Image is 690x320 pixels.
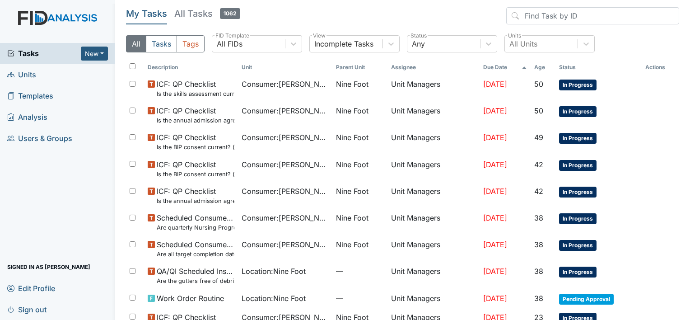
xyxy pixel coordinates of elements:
small: Is the BIP consent current? (document the date, BIP number in the comment section) [157,170,234,179]
small: Is the annual admission agreement current? (document the date in the comment section) [157,116,234,125]
small: Are the gutters free of debris? [157,277,234,285]
td: Unit Managers [387,128,480,155]
div: All Units [509,38,537,49]
th: Toggle SortBy [480,60,531,75]
span: Nine Foot [336,132,368,143]
span: 50 [534,106,543,115]
span: Consumer : [PERSON_NAME] [242,132,328,143]
span: Consumer : [PERSON_NAME] [242,105,328,116]
span: Signed in as [PERSON_NAME] [7,260,90,274]
th: Toggle SortBy [238,60,332,75]
span: In Progress [559,106,597,117]
span: Nine Foot [336,186,368,197]
button: New [81,47,108,61]
span: Location : Nine Foot [242,266,306,277]
input: Toggle All Rows Selected [130,63,135,69]
th: Toggle SortBy [144,60,238,75]
td: Unit Managers [387,235,480,262]
span: In Progress [559,187,597,198]
th: Toggle SortBy [531,60,556,75]
span: 50 [534,80,543,89]
small: Is the annual admission agreement current? (document the date in the comment section) [157,197,234,205]
span: ICF: QP Checklist Is the BIP consent current? (document the date, BIP number in the comment section) [157,132,234,151]
span: Scheduled Consumer Chart Review Are quarterly Nursing Progress Notes/Visual Assessments completed... [157,212,234,232]
span: — [336,293,384,304]
button: Tags [177,35,205,52]
span: [DATE] [483,160,507,169]
span: Nine Foot [336,79,368,89]
span: 38 [534,267,543,276]
span: — [336,266,384,277]
span: ICF: QP Checklist Is the BIP consent current? (document the date, BIP number in the comment section) [157,159,234,179]
span: [DATE] [483,106,507,115]
div: Incomplete Tasks [314,38,373,49]
div: Type filter [126,35,205,52]
span: 38 [534,294,543,303]
span: Consumer : [PERSON_NAME] [242,79,328,89]
th: Actions [642,60,679,75]
th: Toggle SortBy [332,60,387,75]
span: 38 [534,240,543,249]
span: Nine Foot [336,159,368,170]
span: Nine Foot [336,212,368,223]
span: Nine Foot [336,239,368,250]
span: 42 [534,160,543,169]
span: Consumer : [PERSON_NAME] [242,159,328,170]
span: Location : Nine Foot [242,293,306,304]
span: Pending Approval [559,294,614,305]
td: Unit Managers [387,262,480,289]
small: Is the BIP consent current? (document the date, BIP number in the comment section) [157,143,234,151]
th: Assignee [387,60,480,75]
input: Find Task by ID [506,7,679,24]
span: [DATE] [483,80,507,89]
span: Nine Foot [336,105,368,116]
span: 1062 [220,8,240,19]
small: Is the skills assessment current? (document the date in the comment section) [157,89,234,98]
div: All FIDs [217,38,242,49]
td: Unit Managers [387,102,480,128]
td: Unit Managers [387,155,480,182]
span: Templates [7,89,53,103]
span: Consumer : [PERSON_NAME] [242,186,328,197]
span: [DATE] [483,213,507,222]
td: Unit Managers [387,75,480,102]
span: 49 [534,133,543,142]
small: Are all target completion dates current (not expired)? [157,250,234,259]
span: Users & Groups [7,132,72,146]
th: Toggle SortBy [555,60,641,75]
button: All [126,35,146,52]
span: [DATE] [483,240,507,249]
span: In Progress [559,213,597,224]
span: Sign out [7,302,47,316]
span: QA/QI Scheduled Inspection Are the gutters free of debris? [157,266,234,285]
a: Tasks [7,48,81,59]
h5: All Tasks [174,7,240,20]
td: Unit Managers [387,289,480,308]
span: ICF: QP Checklist Is the annual admission agreement current? (document the date in the comment se... [157,186,234,205]
span: Analysis [7,110,47,124]
td: Unit Managers [387,209,480,235]
span: 42 [534,187,543,196]
h5: My Tasks [126,7,167,20]
span: Consumer : [PERSON_NAME] [242,239,328,250]
span: In Progress [559,80,597,90]
span: ICF: QP Checklist Is the skills assessment current? (document the date in the comment section) [157,79,234,98]
button: Tasks [146,35,177,52]
span: Units [7,68,36,82]
span: Scheduled Consumer Chart Review Are all target completion dates current (not expired)? [157,239,234,259]
span: In Progress [559,240,597,251]
span: Work Order Routine [157,293,224,304]
div: Any [412,38,425,49]
span: In Progress [559,267,597,278]
span: Edit Profile [7,281,55,295]
span: [DATE] [483,133,507,142]
span: ICF: QP Checklist Is the annual admission agreement current? (document the date in the comment se... [157,105,234,125]
small: Are quarterly Nursing Progress Notes/Visual Assessments completed by the end of the month followi... [157,223,234,232]
span: [DATE] [483,294,507,303]
span: [DATE] [483,187,507,196]
span: In Progress [559,160,597,171]
span: 38 [534,213,543,222]
span: In Progress [559,133,597,144]
td: Unit Managers [387,182,480,209]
